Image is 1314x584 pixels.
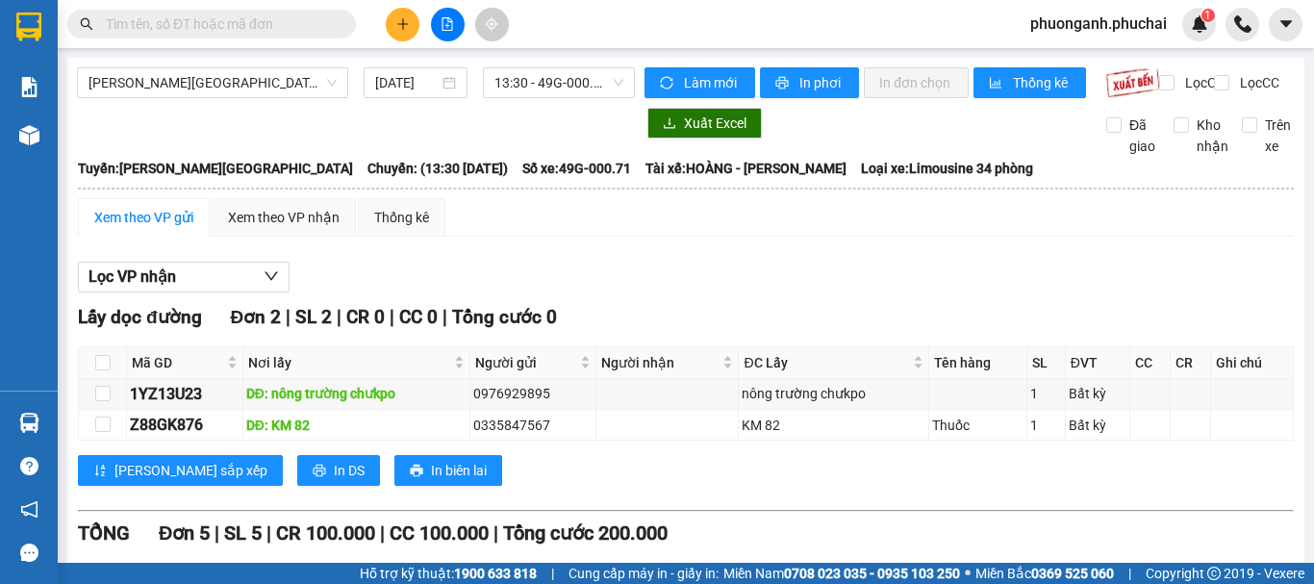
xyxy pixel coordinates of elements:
span: | [215,521,219,545]
span: search [80,17,93,31]
span: Đơn 5 [250,562,301,584]
span: CR 100.000 [366,562,462,584]
span: | [1128,563,1131,584]
span: question-circle [20,457,38,475]
span: Đơn 2 [231,306,282,328]
span: Miền Nam [723,563,960,584]
span: | [305,562,310,584]
span: SL 5 [224,521,262,545]
span: caret-down [1277,15,1295,33]
img: warehouse-icon [19,413,39,433]
span: | [493,521,498,545]
span: printer [775,76,792,91]
button: printerIn phơi [760,67,859,98]
button: In đơn chọn [864,67,969,98]
span: TỔNG [78,521,130,545]
div: KM 82 [742,415,925,436]
div: 0335847567 [473,415,593,436]
b: Tuyến: [PERSON_NAME][GEOGRAPHIC_DATA] [78,161,353,176]
button: aim [475,8,509,41]
span: Đã giao [1122,114,1163,157]
span: printer [410,464,423,479]
span: Miền Bắc [975,563,1114,584]
img: solution-icon [19,77,39,97]
div: DĐ: nông trường chưkpo [246,383,467,404]
div: 1 [1030,415,1061,436]
span: Số xe: 49G-000.71 [522,158,631,179]
span: Lọc CC [1232,72,1282,93]
span: Loại xe: Limousine 34 phòng [861,158,1033,179]
span: 13:30 - 49G-000.71 [494,68,623,97]
strong: 1900 633 818 [454,566,537,581]
span: message [20,544,38,562]
span: Nơi lấy [248,352,450,373]
div: DĐ: KM 82 [246,415,467,436]
th: CC [1130,347,1171,379]
span: ĐC Lấy [744,352,909,373]
span: Đơn 5 [159,521,210,545]
span: ⚪️ [965,570,971,577]
input: 12/09/2025 [375,72,439,93]
span: bar-chart [989,76,1005,91]
span: phuonganh.phuchai [1015,12,1182,36]
div: 1 [1030,383,1061,404]
button: bar-chartThống kê [973,67,1086,98]
span: Xuất Excel [684,113,746,134]
span: | [286,306,291,328]
span: | [266,521,271,545]
div: Bất kỳ [1069,383,1126,404]
div: 0976929895 [473,383,593,404]
button: sort-ascending[PERSON_NAME] sắp xếp [78,455,283,486]
th: Ghi chú [1211,347,1294,379]
td: 1YZ13U23 [127,379,243,410]
span: | [551,563,554,584]
th: ĐVT [1066,347,1130,379]
span: sort-ascending [93,464,107,479]
th: Tên hàng [929,347,1027,379]
span: Kho nhận [1189,114,1236,157]
sup: 1 [1201,9,1215,22]
img: 9k= [1105,67,1160,98]
strong: 0708 023 035 - 0935 103 250 [784,566,960,581]
img: logo-vxr [16,13,41,41]
input: Tìm tên, số ĐT hoặc mã đơn [106,13,333,35]
button: file-add [431,8,465,41]
div: Xem theo VP nhận [228,207,340,228]
span: Lọc CR [1177,72,1227,93]
div: Z88GK876 [130,413,240,437]
span: CC 100.000 [390,521,489,545]
img: warehouse-icon [19,125,39,145]
span: CR 0 [346,306,385,328]
span: Bến Xe Đức Long [78,562,221,584]
span: CC 0 [399,306,438,328]
button: printerIn DS [297,455,380,486]
div: Thống kê [374,207,429,228]
span: | [467,562,471,584]
div: Thuốc [932,415,1023,436]
span: Tài xế: HOÀNG - [PERSON_NAME] [645,158,847,179]
span: [PERSON_NAME] sắp xếp [114,460,267,481]
span: file-add [441,17,454,31]
span: Thống kê [1013,72,1071,93]
span: 1 [1204,9,1211,22]
span: aim [485,17,498,31]
button: printerIn biên lai [394,455,502,486]
span: SL 5 [315,562,351,584]
span: Chuyến: (13:30 [DATE]) [367,158,508,179]
span: CR 100.000 [276,521,375,545]
span: SL 2 [295,306,332,328]
span: Lọc VP nhận [88,265,176,289]
button: plus [386,8,419,41]
span: Mã GD [132,352,223,373]
div: 1YZ13U23 [130,382,240,406]
span: | [337,306,341,328]
span: download [663,116,676,132]
span: | [356,562,361,584]
th: CR [1171,347,1211,379]
button: caret-down [1269,8,1302,41]
span: Lấy dọc đường [78,306,202,328]
td: Z88GK876 [127,410,243,441]
span: printer [313,464,326,479]
span: CC 100.000 [476,562,572,584]
span: In phơi [799,72,844,93]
